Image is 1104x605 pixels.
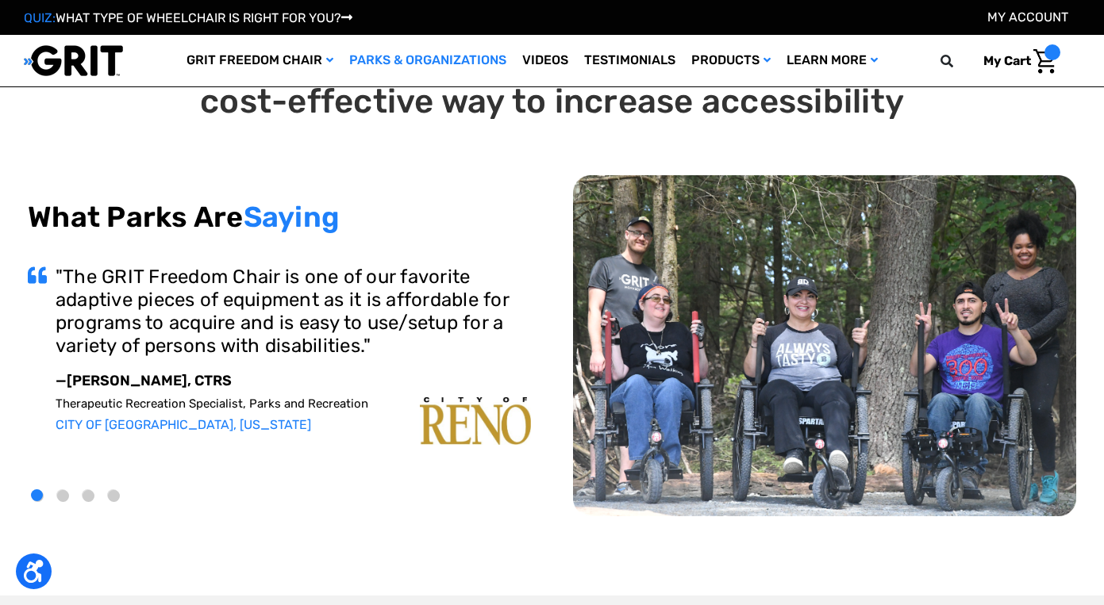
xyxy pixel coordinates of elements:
[56,266,531,357] h3: "The GRIT Freedom Chair is one of our favorite adaptive pieces of equipment as it is affordable f...
[57,490,69,502] button: 2 of 4
[779,35,886,86] a: Learn More
[1033,49,1056,74] img: Cart
[56,373,531,390] p: —[PERSON_NAME], CTRS
[28,200,531,234] h2: What Parks Are
[24,10,56,25] span: QUIZ:
[56,396,531,411] p: Therapeutic Recreation Specialist, Parks and Recreation
[83,490,94,502] button: 3 of 4
[24,10,352,25] a: QUIZ:WHAT TYPE OF WHEELCHAIR IS RIGHT FOR YOU?
[108,490,120,502] button: 4 of 4
[983,53,1031,68] span: My Cart
[244,200,340,234] span: Saying
[683,35,779,86] a: Products
[948,44,971,78] input: Search
[24,44,123,77] img: GRIT All-Terrain Wheelchair and Mobility Equipment
[341,35,514,86] a: Parks & Organizations
[971,44,1060,78] a: Cart with 0 items
[179,35,341,86] a: GRIT Freedom Chair
[576,35,683,86] a: Testimonials
[573,175,1076,515] img: top-carousel.png
[56,417,531,432] p: CITY OF [GEOGRAPHIC_DATA], [US_STATE]
[32,490,44,502] button: 1 of 4
[514,35,576,86] a: Videos
[420,397,531,445] img: carousel-img1.png
[987,10,1068,25] a: Account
